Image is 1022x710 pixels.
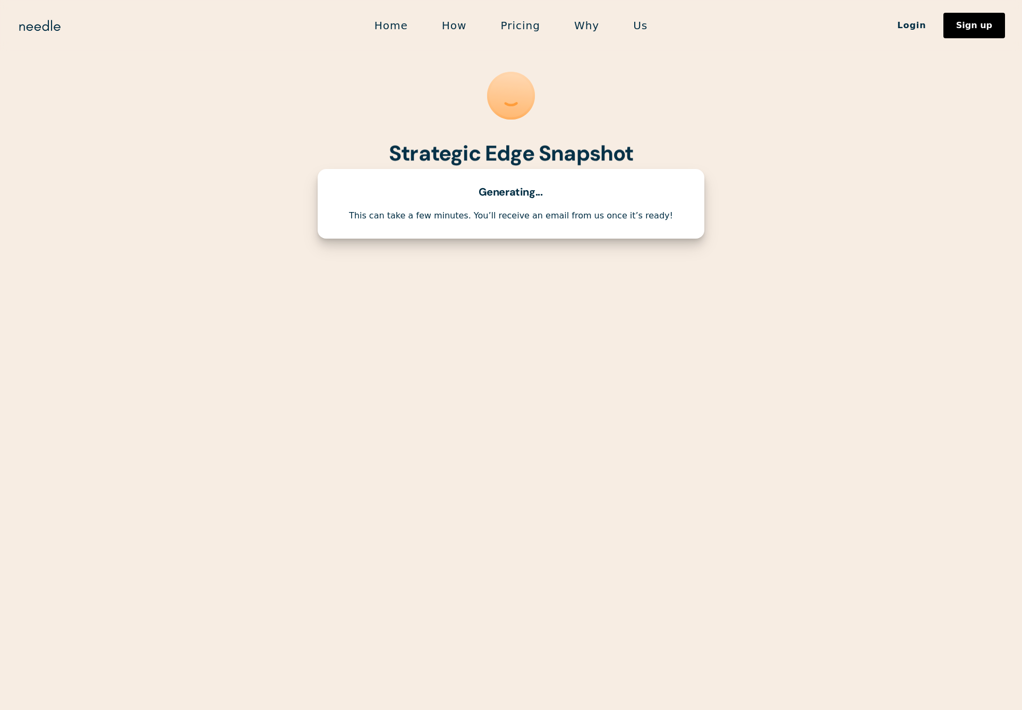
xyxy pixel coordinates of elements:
div: Sign up [956,21,992,30]
a: Pricing [483,14,557,37]
div: This can take a few minutes. You’ll receive an email from us once it’s ready! [330,210,692,222]
a: Home [357,14,425,37]
a: Login [880,16,943,35]
a: How [425,14,484,37]
a: Us [616,14,665,37]
a: Why [557,14,616,37]
strong: Strategic Edge Snapshot [389,139,634,167]
div: Generating... [479,186,544,198]
a: Sign up [943,13,1005,38]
